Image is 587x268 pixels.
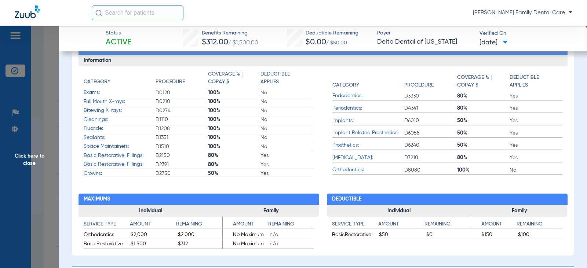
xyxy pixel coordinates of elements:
span: / $1,500.00 [228,40,258,46]
h4: Amount [378,220,424,228]
h4: Remaining [424,220,471,228]
app-breakdown-title: Procedure [156,70,208,88]
span: Yes [510,142,562,149]
span: Implants: [332,117,404,125]
span: Sealants: [84,134,156,142]
span: No [260,89,313,96]
span: Delta Dental of [US_STATE] [377,37,473,47]
span: Orthodontics [84,231,128,240]
span: $0.00 [306,38,326,46]
span: D6058 [404,129,457,137]
span: 100% [208,125,260,132]
h3: Individual [327,205,471,217]
span: 100% [208,134,260,141]
span: 80% [208,152,260,159]
span: D2150 [156,152,208,159]
h4: Procedure [404,81,434,89]
span: 100% [208,98,260,105]
app-breakdown-title: Category [84,70,156,88]
span: D8080 [404,166,457,174]
span: 100% [208,89,260,96]
h2: Maximums [79,194,319,205]
h4: Amount [471,220,517,228]
h4: Category [332,81,359,89]
span: Bitewing X-rays: [84,107,156,114]
h4: Remaining [268,220,314,228]
span: Orthodontics: [332,166,404,174]
h4: Remaining [176,220,222,228]
app-breakdown-title: Amount [130,220,176,231]
span: Periodontics: [332,104,404,112]
app-breakdown-title: Amount [378,220,424,231]
span: D3330 [404,92,457,100]
app-breakdown-title: Remaining [268,220,314,231]
input: Search for patients [92,5,183,20]
span: No [510,166,562,174]
span: $0 [426,231,471,240]
h4: Coverage % | Copay $ [457,74,506,89]
h4: Coverage % | Copay $ [208,70,257,86]
h3: Individual [79,205,223,217]
app-breakdown-title: Amount [223,220,268,231]
span: [MEDICAL_DATA]: [332,154,404,162]
span: D1110 [156,116,208,123]
h4: Amount [223,220,268,228]
app-breakdown-title: Coverage % | Copay $ [457,70,510,92]
span: Payer [377,29,473,37]
span: No [260,134,313,141]
span: $100 [518,231,562,240]
span: 100% [457,166,510,174]
span: No [260,125,313,132]
span: D4341 [404,104,457,112]
span: 80% [457,104,510,112]
span: Crowns: [84,170,156,177]
span: D6240 [404,142,457,149]
app-breakdown-title: Service Type [332,220,378,231]
app-breakdown-title: Amount [471,220,517,231]
h3: Family [471,205,567,217]
app-breakdown-title: Procedure [404,70,457,92]
span: Basic Restorative, Fillings: [84,161,156,168]
span: BasicRestorative [84,240,128,249]
span: Yes [260,170,313,177]
span: D0274 [156,107,208,114]
h3: Family [223,205,319,217]
span: D2391 [156,161,208,168]
span: Deductible Remaining [306,29,358,37]
span: Yes [510,117,562,124]
span: [PERSON_NAME] Family Dental Care [473,9,572,16]
app-breakdown-title: Coverage % | Copay $ [208,70,260,88]
span: n/a [270,240,314,249]
span: 80% [208,161,260,168]
span: No [260,98,313,105]
span: [DATE] [480,38,508,47]
span: Benefits Remaining [202,29,258,37]
span: D1510 [156,143,208,150]
span: Prosthetics: [332,142,404,149]
h4: Service Type [332,220,378,228]
h4: Amount [130,220,176,228]
span: No Maximum [223,240,267,249]
span: 50% [457,129,510,137]
span: Verified On [480,30,575,37]
h4: Deductible Applies [260,70,309,86]
span: D1351 [156,134,208,141]
h4: Procedure [156,78,185,86]
span: 100% [208,143,260,150]
img: Zuub Logo [15,5,40,18]
span: 100% [208,107,260,114]
span: Yes [510,154,562,161]
span: BasicRestorative [332,231,377,240]
span: 50% [208,170,260,177]
span: 50% [457,117,510,124]
span: $150 [471,231,515,240]
span: n/a [270,231,314,240]
span: 100% [208,116,260,123]
span: 80% [457,92,510,100]
h4: Service Type [84,220,130,228]
app-breakdown-title: Service Type [84,220,130,231]
span: $2,000 [131,231,175,240]
span: Yes [510,104,562,112]
app-breakdown-title: Category [332,70,404,92]
h2: Deductible [327,194,568,205]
